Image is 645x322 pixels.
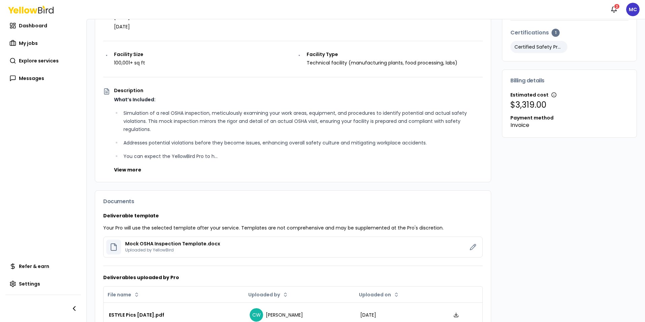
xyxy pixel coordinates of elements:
h3: Deliverable template [103,212,483,219]
span: Estimated cost [510,91,549,98]
span: Billing details [510,78,544,83]
span: Documents [103,197,134,205]
a: Settings [5,277,81,291]
button: 2 [607,3,621,16]
span: Uploaded on [359,291,391,298]
p: Uploaded by YellowBird [125,247,220,253]
p: 100,001+ sq ft [114,59,145,66]
span: Dashboard [19,22,47,29]
span: Payment method [510,114,554,121]
span: Messages [19,75,44,82]
span: My jobs [19,40,38,47]
span: Explore services [19,57,59,64]
button: Uploaded on [356,289,402,300]
a: Messages [5,72,81,85]
span: CW [250,308,263,322]
p: Facility Type [307,52,457,57]
div: ESTYLE Pics [DATE].pdf [109,312,239,318]
span: Refer & earn [19,263,49,270]
p: [DATE] [114,23,140,30]
a: My jobs [5,36,81,50]
span: Uploaded by [248,291,280,298]
span: File name [108,291,131,298]
p: Facility Size [114,52,145,57]
span: MC [626,3,640,16]
p: Mock OSHA Inspection Template.docx [125,241,220,246]
span: Settings [19,280,40,287]
h4: Certifications [510,29,628,37]
p: You can expect the YellowBird Pro to h... [123,152,483,160]
p: Your Pro will use the selected template after your service. Templates are not comprehensive and m... [103,224,483,231]
p: Certified Safety Professional (CSP) [510,41,567,53]
div: [DATE] [360,312,440,318]
button: Uploaded by [246,289,291,300]
span: [PERSON_NAME] [266,312,303,318]
h3: Deliverables uploaded by Pro [103,274,483,281]
p: Invoice [510,121,628,129]
div: 2 [614,3,620,9]
div: 1 [552,29,560,37]
p: $3,319.00 [510,100,628,110]
strong: What’s Included: [114,96,156,103]
button: File name [105,289,142,300]
p: Technical facility (manufacturing plants, food processing, labs) [307,59,457,66]
a: Explore services [5,54,81,68]
a: Dashboard [5,19,81,32]
button: View more [114,166,141,173]
p: Simulation of a real OSHA inspection, meticulously examining your work areas, equipment, and proc... [123,109,483,133]
p: Description [114,88,483,93]
a: Refer & earn [5,260,81,273]
p: Addresses potential violations before they become issues, enhancing overall safety culture and mi... [123,139,483,147]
